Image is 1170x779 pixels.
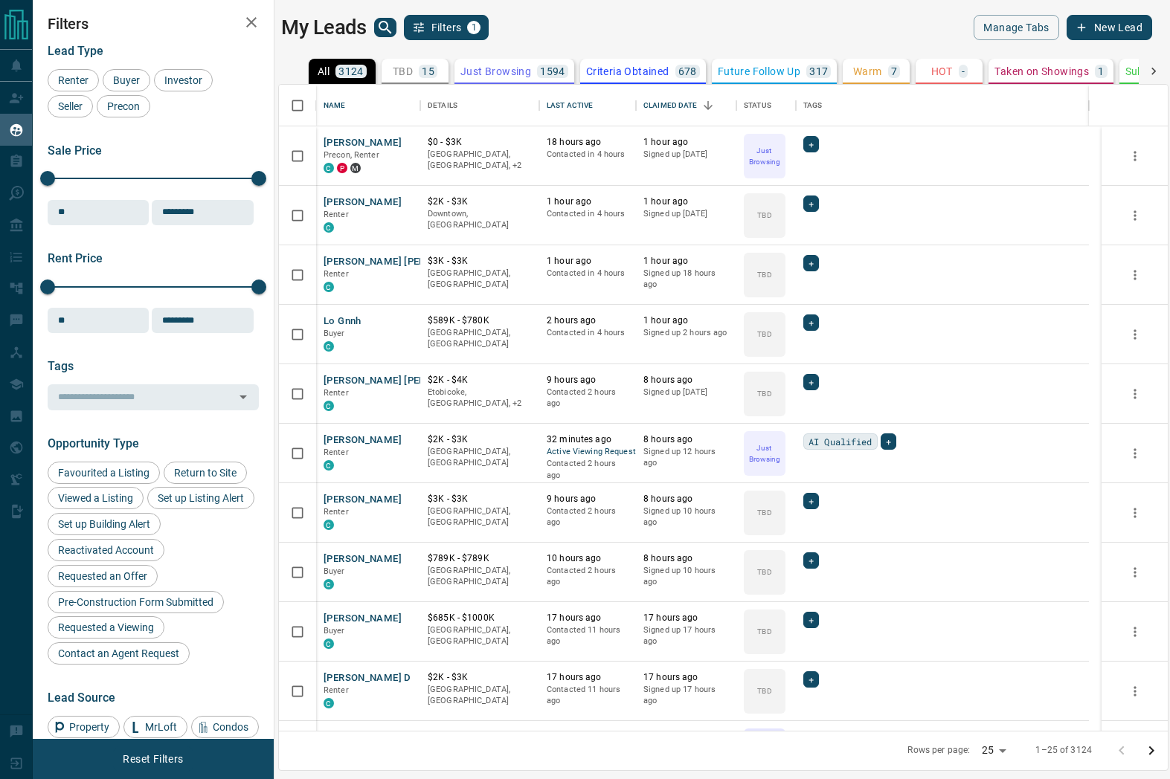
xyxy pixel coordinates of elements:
span: Favourited a Listing [53,467,155,479]
button: more [1124,264,1146,286]
div: + [803,671,819,688]
p: 8 hours ago [643,374,729,387]
p: 678 [678,66,697,77]
span: Renter [324,685,349,695]
span: + [809,256,814,271]
p: 7 [891,66,897,77]
p: 1 hour ago [643,195,729,208]
span: Condos [208,721,254,733]
p: [GEOGRAPHIC_DATA], [GEOGRAPHIC_DATA] [428,327,532,350]
span: Requested a Viewing [53,621,159,633]
button: search button [374,18,396,37]
div: condos.ca [324,460,334,471]
span: Return to Site [169,467,242,479]
h2: Filters [48,15,259,33]
div: + [803,314,819,331]
div: condos.ca [324,579,334,589]
div: condos.ca [324,341,334,352]
div: condos.ca [324,520,334,530]
div: condos.ca [324,163,334,173]
div: + [803,136,819,152]
div: Renter [48,69,99,91]
p: 1 [1098,66,1104,77]
p: [GEOGRAPHIC_DATA], [GEOGRAPHIC_DATA] [428,565,532,588]
p: Taken on Showings [994,66,1089,77]
span: Pre-Construction Form Submitted [53,596,219,608]
p: $3K - $3K [428,255,532,268]
span: Rent Price [48,251,103,265]
div: Details [420,85,539,126]
span: Renter [324,447,349,457]
span: MrLoft [140,721,182,733]
button: New Lead [1067,15,1152,40]
p: TBD [757,388,771,399]
p: 17 hours ago [643,731,729,743]
div: Tags [796,85,1089,126]
p: [GEOGRAPHIC_DATA], [GEOGRAPHIC_DATA] [428,446,532,469]
button: more [1124,561,1146,584]
p: 9 hours ago [547,493,629,505]
div: Last Active [547,85,593,126]
div: Claimed Date [636,85,736,126]
p: Signed up 18 hours ago [643,268,729,291]
div: Condos [191,716,259,738]
p: $2K - $4K [428,374,532,387]
div: condos.ca [324,698,334,708]
div: + [803,374,819,390]
p: $2K - $3K [428,671,532,684]
p: Signed up 10 hours ago [643,565,729,588]
span: + [809,137,814,152]
button: Filters1 [404,15,489,40]
p: All [318,66,330,77]
span: Reactivated Account [53,544,159,556]
div: condos.ca [324,401,334,411]
p: TBD [757,329,771,340]
p: 1 hour ago [643,136,729,149]
div: Requested a Viewing [48,616,164,639]
button: Open [233,387,254,407]
span: Lead Type [48,44,103,58]
button: more [1124,204,1146,227]
span: + [809,196,814,211]
p: TBD [757,507,771,518]
span: Viewed a Listing [53,492,138,504]
p: Warm [853,66,882,77]
button: [PERSON_NAME] [324,731,402,745]
p: 3124 [338,66,364,77]
span: Renter [324,210,349,219]
span: + [809,672,814,687]
p: Contacted in 4 hours [547,268,629,279]
p: West End, Toronto [428,387,532,410]
span: Requested an Offer [53,570,152,582]
span: Buyer [324,566,345,576]
p: Criteria Obtained [586,66,669,77]
span: + [886,434,891,449]
span: Precon [102,100,145,112]
p: $589K - $780K [428,314,532,327]
div: Return to Site [164,462,247,484]
p: [GEOGRAPHIC_DATA], [GEOGRAPHIC_DATA] [428,624,532,647]
p: 10 hours ago [547,552,629,565]
p: Contacted 11 hours ago [547,624,629,647]
p: TBD [757,210,771,221]
p: Just Browsing [745,442,784,465]
span: Buyer [324,329,345,338]
button: Reset Filters [113,746,193,772]
span: Buyer [324,626,345,636]
span: Buyer [108,74,145,86]
span: Renter [324,388,349,398]
div: Status [736,85,796,126]
div: Name [316,85,420,126]
p: Signed up 17 hours ago [643,624,729,647]
div: Seller [48,95,93,117]
p: Just Browsing [460,66,531,77]
p: $4K - $4K [428,731,532,743]
button: [PERSON_NAME] [PERSON_NAME] [324,255,482,269]
p: Future Follow Up [718,66,800,77]
button: more [1124,502,1146,524]
span: Tags [48,359,74,373]
div: Favourited a Listing [48,462,160,484]
p: Signed up [DATE] [643,149,729,161]
button: more [1124,442,1146,465]
p: Signed up 17 hours ago [643,684,729,707]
